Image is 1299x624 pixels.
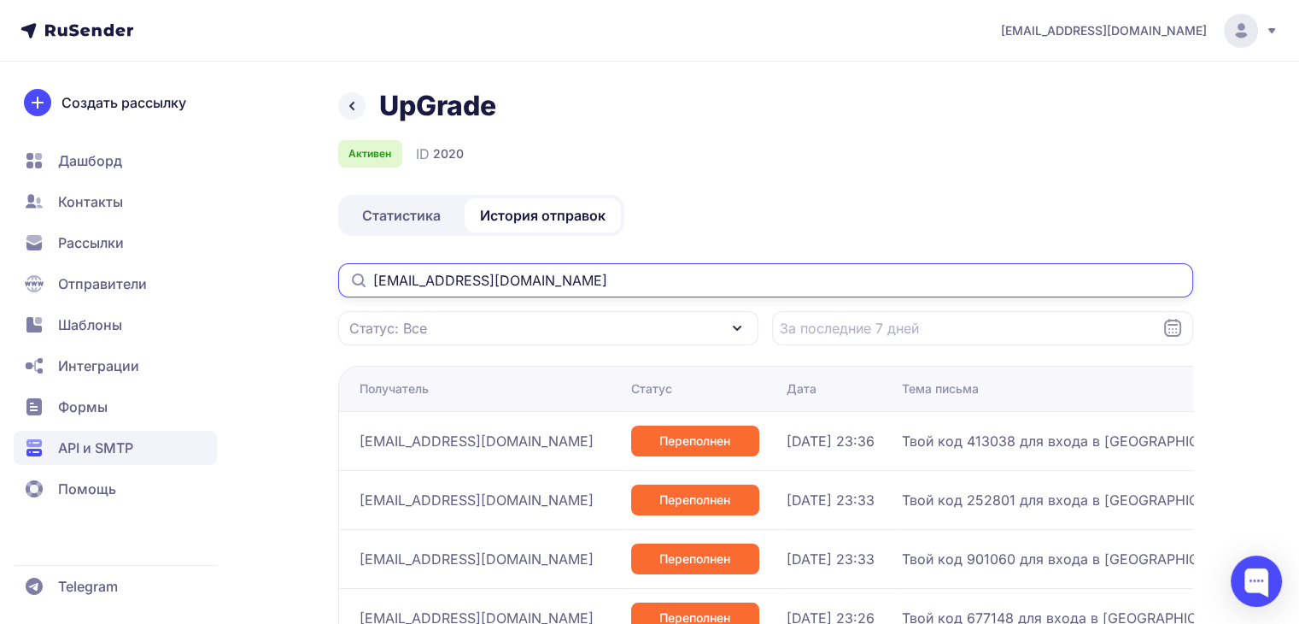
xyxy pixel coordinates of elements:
[58,315,122,335] span: Шаблоны
[787,431,875,451] span: [DATE] 23:36
[360,490,594,510] span: [EMAIL_ADDRESS][DOMAIN_NAME]
[659,492,730,509] span: Переполнен
[902,549,1245,569] span: Твой код 901060 для входа в [GEOGRAPHIC_DATA]
[480,205,606,226] span: История отправок
[61,92,186,113] span: Создать рассылку
[787,549,875,569] span: [DATE] 23:33
[58,356,139,376] span: Интеграции
[659,550,730,568] span: Переполнен
[772,311,1193,345] input: Datepicker input
[465,198,621,233] a: История отправок
[433,145,464,162] span: 2020
[58,191,123,212] span: Контакты
[787,490,875,510] span: [DATE] 23:33
[360,549,594,569] span: [EMAIL_ADDRESS][DOMAIN_NAME]
[1001,22,1207,39] span: [EMAIL_ADDRESS][DOMAIN_NAME]
[58,233,124,253] span: Рассылки
[902,490,1245,510] span: Твой код 252801 для входа в [GEOGRAPHIC_DATA]
[416,144,464,164] div: ID
[342,198,461,233] a: Статистика
[362,205,441,226] span: Статистика
[58,150,122,171] span: Дашборд
[379,89,496,123] h1: UpGrade
[58,479,116,499] span: Помощь
[360,431,594,451] span: [EMAIL_ADDRESS][DOMAIN_NAME]
[348,147,391,161] span: Активен
[631,380,672,397] div: Статус
[349,318,427,338] span: Статус: Все
[58,576,118,597] span: Telegram
[58,438,133,458] span: API и SMTP
[787,380,816,397] div: Дата
[902,431,1245,451] span: Твой код 413038 для входа в [GEOGRAPHIC_DATA]
[659,433,730,450] span: Переполнен
[58,274,147,294] span: Отправители
[338,263,1193,297] input: Поиск
[360,380,429,397] div: Получатель
[58,397,108,417] span: Формы
[902,380,979,397] div: Тема письма
[14,569,217,603] a: Telegram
